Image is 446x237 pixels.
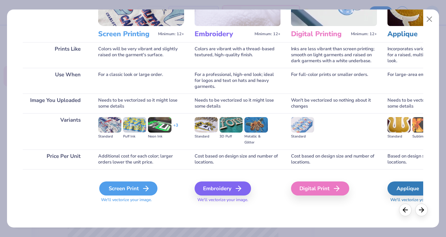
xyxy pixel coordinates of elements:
div: Prints Like [23,42,88,68]
img: Standard [98,117,121,133]
h3: Screen Printing [98,30,155,39]
div: For a professional, high-end look; ideal for logos and text on hats and heavy garments. [195,68,281,94]
div: Variants [23,113,88,149]
div: Applique [387,181,439,196]
div: Screen Print [99,181,157,196]
img: Standard [291,117,314,133]
div: Metallic & Glitter [244,134,268,146]
div: Digital Print [291,181,349,196]
h3: Applique [387,30,445,39]
div: Cost based on design size and number of locations. [291,149,377,169]
div: Price Per Unit [23,149,88,169]
img: Puff Ink [123,117,146,133]
span: Minimum: 12+ [255,32,281,37]
h3: Embroidery [195,30,252,39]
div: Inks are less vibrant than screen printing; smooth on light garments and raised on dark garments ... [291,42,377,68]
img: Sublimated [412,117,435,133]
div: Standard [195,134,218,140]
div: 3D Puff [219,134,243,140]
div: Sublimated [412,134,435,140]
div: Won't be vectorized so nothing about it changes [291,94,377,113]
div: + 3 [173,122,178,134]
img: Metallic & Glitter [244,117,268,133]
span: We'll vectorize your image. [98,197,184,203]
span: Minimum: 12+ [158,32,184,37]
div: Puff Ink [123,134,146,140]
div: Standard [98,134,121,140]
h3: Digital Printing [291,30,348,39]
img: 3D Puff [219,117,243,133]
div: Needs to be vectorized so it might lose some details [98,94,184,113]
img: Neon Ink [148,117,171,133]
div: Use When [23,68,88,94]
span: Minimum: 12+ [351,32,377,37]
div: Additional cost for each color; larger orders lower the unit price. [98,149,184,169]
div: Standard [387,134,411,140]
div: For full-color prints or smaller orders. [291,68,377,94]
div: Image You Uploaded [23,94,88,113]
div: Standard [291,134,314,140]
img: Standard [195,117,218,133]
div: Cost based on design size and number of locations. [195,149,281,169]
button: Close [423,13,436,26]
div: Embroidery [195,181,251,196]
div: Colors will be very vibrant and slightly raised on the garment's surface. [98,42,184,68]
div: Needs to be vectorized so it might lose some details [195,94,281,113]
div: For a classic look or large order. [98,68,184,94]
span: We'll vectorize your image. [195,197,281,203]
div: Colors are vibrant with a thread-based textured, high-quality finish. [195,42,281,68]
div: Neon Ink [148,134,171,140]
img: Standard [387,117,411,133]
